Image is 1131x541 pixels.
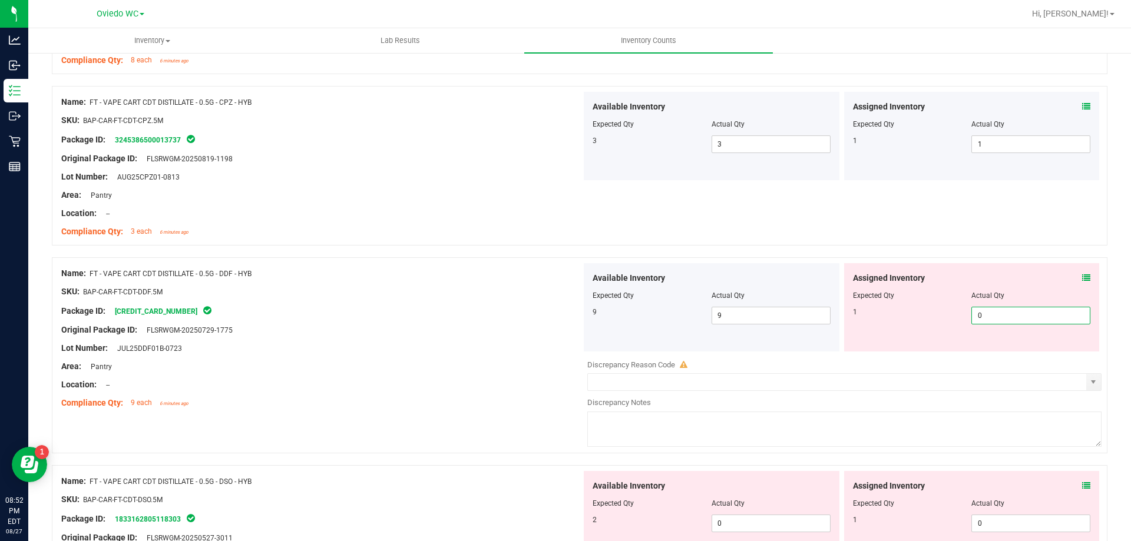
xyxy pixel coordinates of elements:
span: select [1086,374,1101,390]
a: [CREDIT_CARD_NUMBER] [115,307,197,316]
span: Discrepancy Reason Code [587,360,675,369]
span: Name: [61,97,86,107]
span: BAP-CAR-FT-CDT-DSO.5M [83,496,163,504]
span: Original Package ID: [61,154,137,163]
span: Pantry [85,191,112,200]
span: FLSRWGM-20250729-1775 [141,326,233,334]
span: Assigned Inventory [853,272,925,284]
div: Expected Qty [853,119,972,130]
span: 3 [593,137,597,145]
div: Expected Qty [853,290,972,301]
span: BAP-CAR-FT-CDT-DDF.5M [83,288,163,296]
span: 6 minutes ago [160,401,188,406]
span: Package ID: [61,514,105,523]
span: AUG25CPZ01-0813 [111,173,180,181]
a: 1833162805118303 [115,515,181,523]
inline-svg: Analytics [9,34,21,46]
div: 1 [853,515,972,525]
span: Location: [61,380,97,389]
span: SKU: [61,494,80,504]
input: 1 [972,136,1090,152]
span: 6 minutes ago [160,230,188,235]
span: Name: [61,268,86,278]
div: Actual Qty [971,290,1090,301]
span: Pantry [85,363,112,371]
inline-svg: Inventory [9,85,21,97]
span: Available Inventory [593,480,665,492]
div: Actual Qty [971,498,1090,509]
span: Available Inventory [593,101,665,113]
inline-svg: Reports [9,161,21,172]
iframe: Resource center [12,447,47,482]
span: Lot Number: [61,172,108,181]
span: Original Package ID: [61,325,137,334]
span: Package ID: [61,135,105,144]
span: In Sync [202,304,213,316]
span: FT - VAPE CART CDT DISTILLATE - 0.5G - DSO - HYB [90,477,252,486]
span: Actual Qty [712,499,745,507]
span: Actual Qty [712,120,745,128]
span: 9 each [131,399,152,407]
span: Assigned Inventory [853,101,925,113]
span: Compliance Qty: [61,227,123,236]
span: Inventory [29,35,276,46]
span: Package ID: [61,306,105,316]
span: Compliance Qty: [61,55,123,65]
span: FT - VAPE CART CDT DISTILLATE - 0.5G - DDF - HYB [90,270,252,278]
span: BAP-CAR-FT-CDT-CPZ.5M [83,117,163,125]
p: 08:52 PM EDT [5,495,23,527]
a: Inventory [28,28,276,53]
span: 3 each [131,227,152,235]
span: Location: [61,208,97,218]
input: 3 [712,136,830,152]
span: Assigned Inventory [853,480,925,492]
span: 6 minutes ago [160,58,188,64]
span: In Sync [186,133,196,145]
div: Actual Qty [971,119,1090,130]
span: Expected Qty [593,120,634,128]
div: 1 [853,135,972,146]
a: 3245386500013737 [115,136,181,144]
span: FLSRWGM-20250819-1198 [141,155,233,163]
span: Lab Results [365,35,436,46]
a: Inventory Counts [524,28,772,53]
span: -- [100,210,110,218]
span: SKU: [61,115,80,125]
span: In Sync [186,512,196,524]
span: Available Inventory [593,272,665,284]
span: Name: [61,476,86,486]
span: Compliance Qty: [61,398,123,407]
span: Actual Qty [712,291,745,300]
div: 1 [853,307,972,317]
span: 8 each [131,56,152,64]
div: Expected Qty [853,498,972,509]
span: 9 [593,308,597,316]
inline-svg: Retail [9,135,21,147]
span: Expected Qty [593,499,634,507]
span: SKU: [61,287,80,296]
span: FT - VAPE CART CDT DISTILLATE - 0.5G - CPZ - HYB [90,98,252,107]
iframe: Resource center unread badge [35,445,49,459]
span: Lot Number: [61,343,108,353]
span: Area: [61,361,81,371]
input: 0 [712,515,830,532]
span: -- [100,381,110,389]
span: 2 [593,516,597,524]
span: Oviedo WC [97,9,138,19]
inline-svg: Outbound [9,110,21,122]
div: Discrepancy Notes [587,397,1102,409]
span: JUL25DDF01B-0723 [111,344,182,353]
inline-svg: Inbound [9,59,21,71]
span: Inventory Counts [605,35,692,46]
input: 9 [712,307,830,324]
p: 08/27 [5,527,23,536]
span: Hi, [PERSON_NAME]! [1032,9,1109,18]
span: Area: [61,190,81,200]
a: Lab Results [276,28,524,53]
input: 0 [972,515,1090,532]
span: Expected Qty [593,291,634,300]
